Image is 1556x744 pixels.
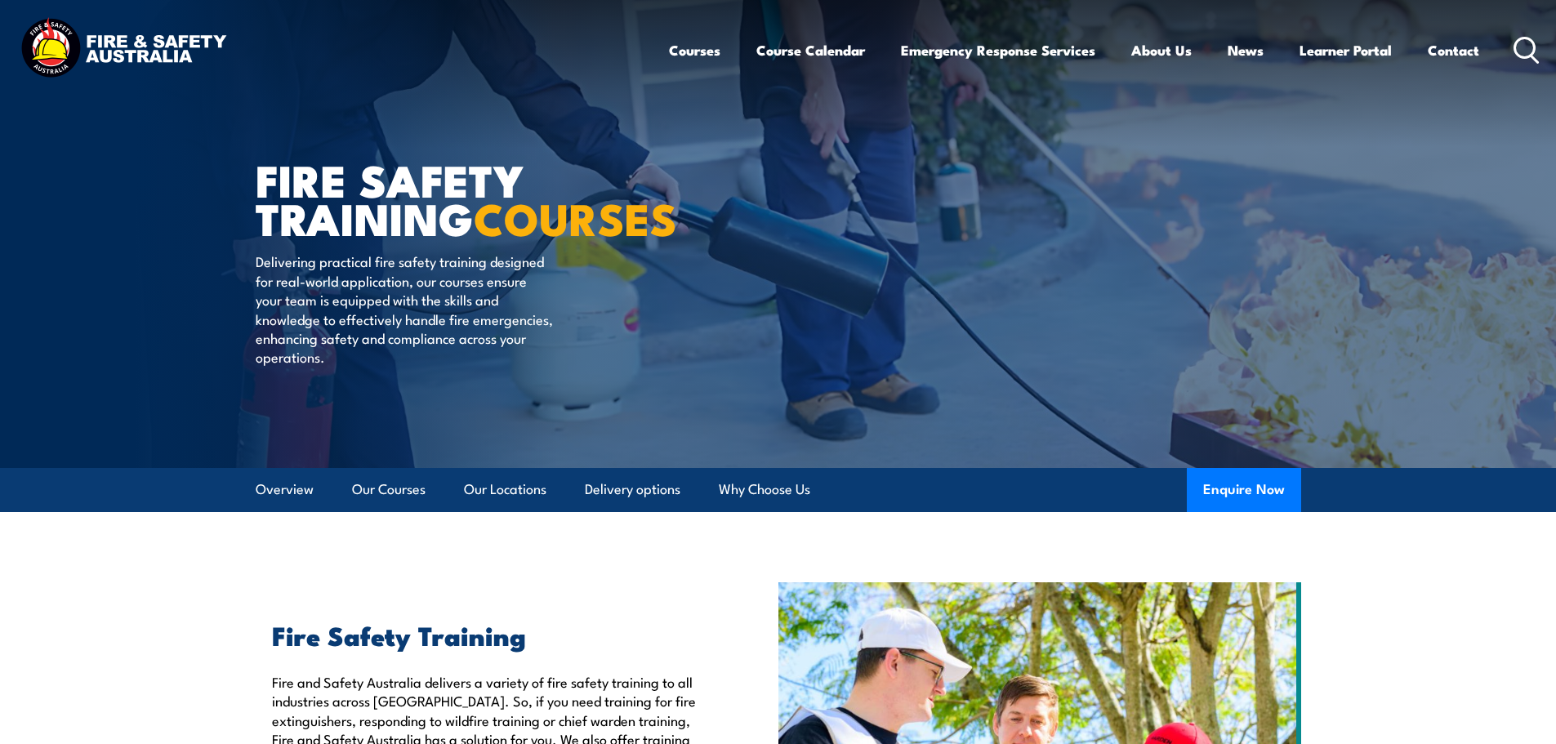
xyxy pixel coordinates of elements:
[669,29,720,72] a: Courses
[464,468,546,511] a: Our Locations
[719,468,810,511] a: Why Choose Us
[1300,29,1392,72] a: Learner Portal
[1131,29,1192,72] a: About Us
[1428,29,1479,72] a: Contact
[256,160,659,236] h1: FIRE SAFETY TRAINING
[272,623,703,646] h2: Fire Safety Training
[585,468,680,511] a: Delivery options
[901,29,1095,72] a: Emergency Response Services
[474,183,677,251] strong: COURSES
[352,468,426,511] a: Our Courses
[756,29,865,72] a: Course Calendar
[256,252,554,366] p: Delivering practical fire safety training designed for real-world application, our courses ensure...
[1187,468,1301,512] button: Enquire Now
[1228,29,1264,72] a: News
[256,468,314,511] a: Overview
